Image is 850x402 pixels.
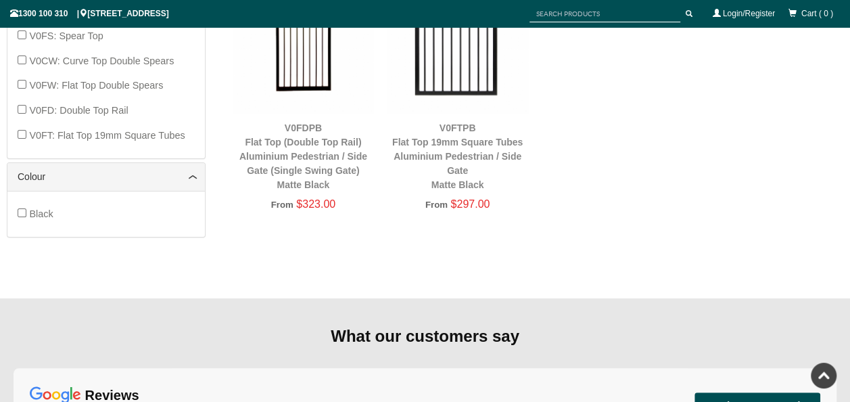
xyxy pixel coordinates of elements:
[29,208,53,219] span: Black
[392,122,523,190] a: V0FTPBFlat Top 19mm Square TubesAluminium Pedestrian / Side GateMatte Black
[529,5,680,22] input: SEARCH PRODUCTS
[425,200,448,210] span: From
[29,30,103,41] span: V0FS: Spear Top
[18,170,195,184] a: Colour
[29,55,174,66] span: V0CW: Curve Top Double Spears
[801,9,833,18] span: Cart ( 0 )
[239,122,367,190] a: V0FDPBFlat Top (Double Top Rail)Aluminium Pedestrian / Side Gate (Single Swing Gate)Matte Black
[29,130,185,141] span: V0FT: Flat Top 19mm Square Tubes
[10,9,169,18] span: 1300 100 310 | [STREET_ADDRESS]
[14,326,836,347] div: What our customers say
[271,200,293,210] span: From
[296,198,335,210] span: $323.00
[723,9,775,18] a: Login/Register
[450,198,490,210] span: $297.00
[29,105,128,116] span: V0FD: Double Top Rail
[29,80,163,91] span: V0FW: Flat Top Double Spears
